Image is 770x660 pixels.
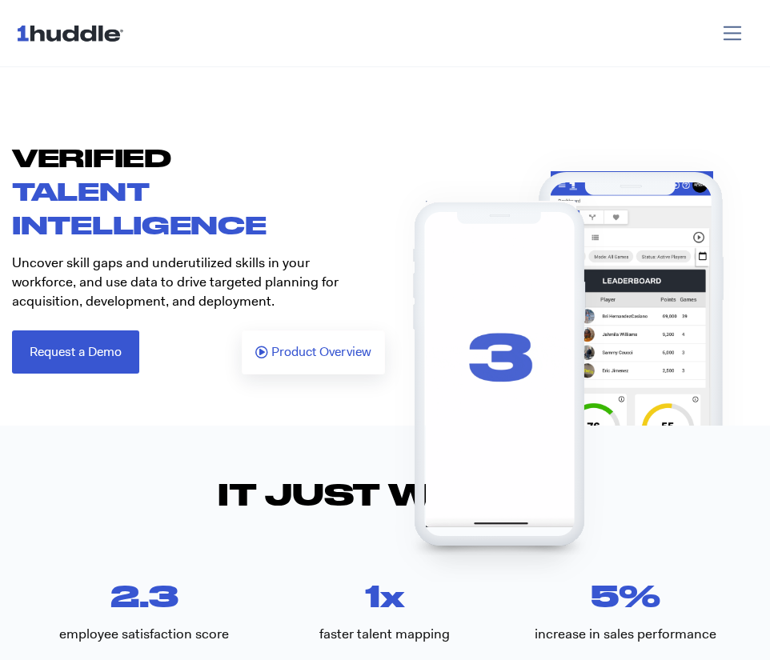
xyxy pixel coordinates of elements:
[110,566,178,624] span: 2.3
[505,624,746,645] div: increase in sales performance
[380,566,505,624] span: x
[30,346,122,358] span: Request a Demo
[16,18,130,48] img: ...
[619,566,746,624] span: %
[242,330,385,374] a: Product Overview
[591,566,619,624] span: 5
[12,254,373,310] p: Uncover skill gaps and underutilized skills in your workforce, and use data to drive targeted pla...
[265,624,506,645] div: faster talent mapping
[12,176,266,239] span: TALENT INTELLIGENCE
[12,330,139,374] a: Request a Demo
[711,18,755,49] button: Toggle navigation
[12,141,361,242] h1: VERIFIED
[24,624,265,645] div: employee satisfaction score
[271,346,371,359] span: Product Overview
[365,566,380,624] span: 1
